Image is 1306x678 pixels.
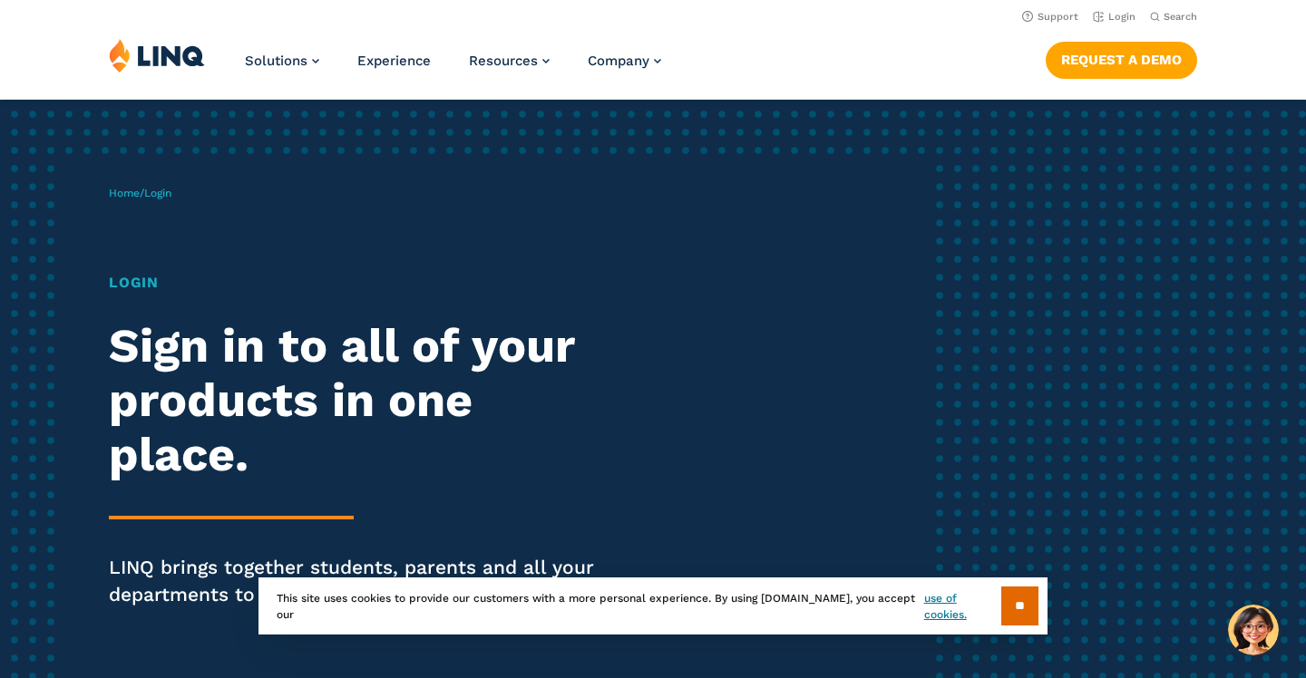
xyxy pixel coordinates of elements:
[1164,11,1197,23] span: Search
[588,53,661,69] a: Company
[109,554,612,608] p: LINQ brings together students, parents and all your departments to improve efficiency and transpa...
[109,187,140,199] a: Home
[1046,42,1197,78] a: Request a Demo
[245,53,319,69] a: Solutions
[469,53,550,69] a: Resources
[1150,10,1197,24] button: Open Search Bar
[1228,605,1279,655] button: Hello, have a question? Let’s chat.
[1022,11,1078,23] a: Support
[109,272,612,294] h1: Login
[109,38,205,73] img: LINQ | K‑12 Software
[245,38,661,98] nav: Primary Navigation
[588,53,649,69] span: Company
[144,187,171,199] span: Login
[109,187,171,199] span: /
[1093,11,1135,23] a: Login
[109,319,612,481] h2: Sign in to all of your products in one place.
[258,577,1048,634] div: This site uses cookies to provide our customers with a more personal experience. By using [DOMAIN...
[1046,38,1197,78] nav: Button Navigation
[245,53,307,69] span: Solutions
[924,590,1001,623] a: use of cookies.
[357,53,431,69] a: Experience
[469,53,538,69] span: Resources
